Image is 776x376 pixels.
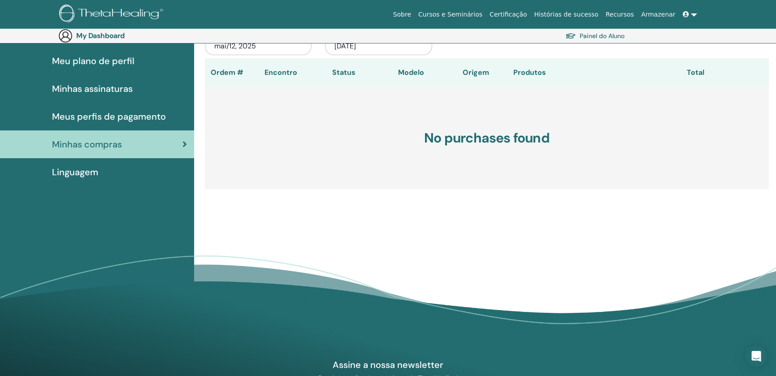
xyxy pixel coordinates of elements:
[746,346,767,367] div: Open Intercom Messenger
[325,37,432,55] div: [DATE]
[52,138,122,151] span: Minhas compras
[52,82,133,95] span: Minhas assinaturas
[565,32,576,40] img: graduation-cap.svg
[390,6,415,23] a: Sobre
[637,6,679,23] a: Armazenar
[205,37,312,55] div: mai/12, 2025
[205,58,250,87] th: Ordem #
[250,58,312,87] th: Encontro
[76,31,166,40] h3: My Dashboard
[52,110,166,123] span: Meus perfis de pagamento
[375,58,447,87] th: Modelo
[531,6,602,23] a: Histórias de sucesso
[646,67,704,78] div: Total
[447,58,505,87] th: Origem
[58,29,73,43] img: generic-user-icon.jpg
[602,6,637,23] a: Recursos
[415,6,486,23] a: Cursos e Seminários
[59,4,166,25] img: logo.png
[312,58,375,87] th: Status
[285,359,492,371] h4: Assine a nossa newsletter
[565,30,624,42] a: Painel do Aluno
[486,6,530,23] a: Certificação
[52,165,98,179] span: Linguagem
[52,54,134,68] span: Meu plano de perfil
[205,87,769,189] h3: No purchases found
[505,58,646,87] th: Produtos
